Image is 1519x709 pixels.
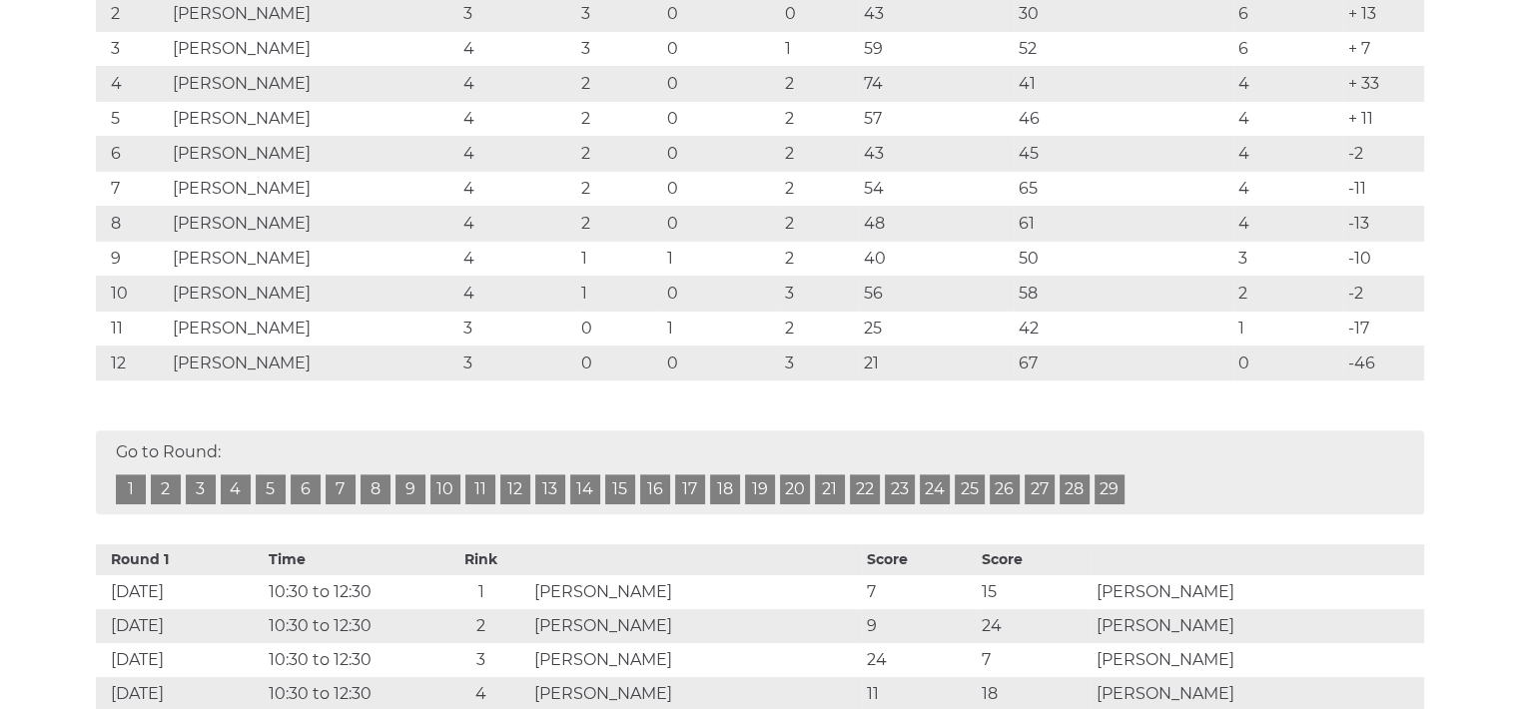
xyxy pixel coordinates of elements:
[576,311,662,346] td: 0
[1014,346,1233,380] td: 67
[780,171,859,206] td: 2
[862,609,977,643] td: 9
[662,31,780,66] td: 0
[570,474,600,504] a: 14
[96,311,169,346] td: 11
[780,276,859,311] td: 3
[662,241,780,276] td: 1
[116,474,146,504] a: 1
[168,31,458,66] td: [PERSON_NAME]
[862,643,977,677] td: 24
[529,575,862,609] td: [PERSON_NAME]
[96,241,169,276] td: 9
[662,66,780,101] td: 0
[458,311,576,346] td: 3
[500,474,530,504] a: 12
[850,474,880,504] a: 22
[859,101,1014,136] td: 57
[1014,136,1233,171] td: 45
[1233,171,1343,206] td: 4
[990,474,1020,504] a: 26
[576,346,662,380] td: 0
[780,136,859,171] td: 2
[662,276,780,311] td: 0
[662,101,780,136] td: 0
[977,643,1092,677] td: 7
[576,171,662,206] td: 2
[432,643,529,677] td: 3
[780,474,810,504] a: 20
[1343,101,1424,136] td: + 11
[151,474,181,504] a: 2
[1233,311,1343,346] td: 1
[96,171,169,206] td: 7
[1343,136,1424,171] td: -2
[291,474,321,504] a: 6
[96,101,169,136] td: 5
[977,575,1092,609] td: 15
[662,346,780,380] td: 0
[186,474,216,504] a: 3
[1233,206,1343,241] td: 4
[977,544,1092,575] th: Score
[859,66,1014,101] td: 74
[430,474,460,504] a: 10
[361,474,390,504] a: 8
[662,136,780,171] td: 0
[96,346,169,380] td: 12
[1014,171,1233,206] td: 65
[576,206,662,241] td: 2
[221,474,251,504] a: 4
[1233,276,1343,311] td: 2
[458,66,576,101] td: 4
[529,609,862,643] td: [PERSON_NAME]
[529,643,862,677] td: [PERSON_NAME]
[1060,474,1090,504] a: 28
[1343,241,1424,276] td: -10
[955,474,985,504] a: 25
[96,544,265,575] th: Round 1
[264,575,432,609] td: 10:30 to 12:30
[1343,276,1424,311] td: -2
[96,575,265,609] td: [DATE]
[96,206,169,241] td: 8
[1025,474,1055,504] a: 27
[1014,276,1233,311] td: 58
[662,206,780,241] td: 0
[264,544,432,575] th: Time
[264,643,432,677] td: 10:30 to 12:30
[605,474,635,504] a: 15
[640,474,670,504] a: 16
[168,346,458,380] td: [PERSON_NAME]
[1014,31,1233,66] td: 52
[395,474,425,504] a: 9
[780,66,859,101] td: 2
[96,609,265,643] td: [DATE]
[96,276,169,311] td: 10
[256,474,286,504] a: 5
[1343,171,1424,206] td: -11
[1233,101,1343,136] td: 4
[977,609,1092,643] td: 24
[780,346,859,380] td: 3
[1233,346,1343,380] td: 0
[168,66,458,101] td: [PERSON_NAME]
[576,241,662,276] td: 1
[1233,241,1343,276] td: 3
[96,136,169,171] td: 6
[535,474,565,504] a: 13
[432,575,529,609] td: 1
[1095,474,1125,504] a: 29
[465,474,495,504] a: 11
[458,171,576,206] td: 4
[885,474,915,504] a: 23
[168,276,458,311] td: [PERSON_NAME]
[859,206,1014,241] td: 48
[1091,643,1423,677] td: [PERSON_NAME]
[458,276,576,311] td: 4
[780,31,859,66] td: 1
[859,31,1014,66] td: 59
[1091,575,1423,609] td: [PERSON_NAME]
[432,544,529,575] th: Rink
[859,171,1014,206] td: 54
